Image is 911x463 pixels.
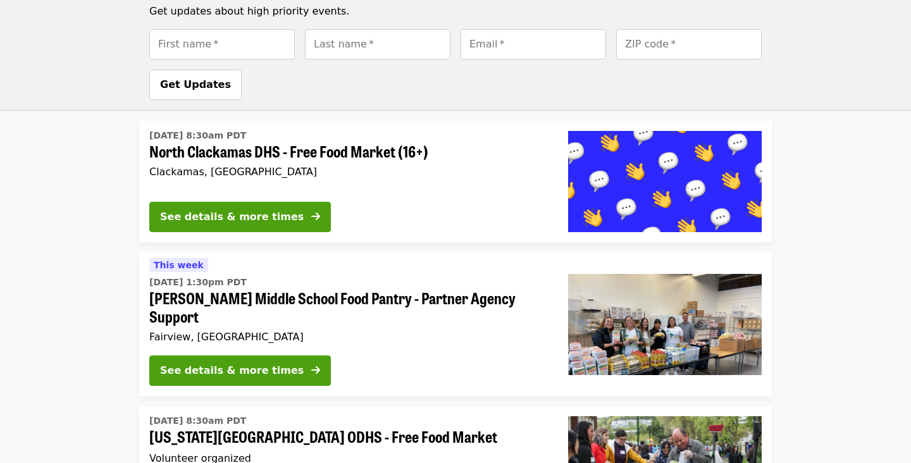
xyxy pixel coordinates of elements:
div: See details & more times [160,363,304,378]
div: Clackamas, [GEOGRAPHIC_DATA] [149,166,548,178]
time: [DATE] 8:30am PDT [149,414,246,428]
input: [object Object] [616,29,762,59]
div: Fairview, [GEOGRAPHIC_DATA] [149,331,548,343]
div: See details & more times [160,209,304,225]
button: See details & more times [149,202,331,232]
img: North Clackamas DHS - Free Food Market (16+) organized by Oregon Food Bank [568,131,762,232]
button: See details & more times [149,355,331,386]
time: [DATE] 8:30am PDT [149,129,246,142]
span: Get Updates [160,78,231,90]
i: arrow-right icon [311,364,320,376]
span: Get updates about high priority events. [149,5,349,17]
i: arrow-right icon [311,211,320,223]
span: This week [154,260,204,270]
span: North Clackamas DHS - Free Food Market (16+) [149,142,548,161]
time: [DATE] 1:30pm PDT [149,276,247,289]
input: [object Object] [305,29,450,59]
input: [object Object] [149,29,295,59]
span: [PERSON_NAME] Middle School Food Pantry - Partner Agency Support [149,289,548,326]
span: [US_STATE][GEOGRAPHIC_DATA] ODHS - Free Food Market [149,428,538,446]
button: Get Updates [149,70,242,100]
img: Reynolds Middle School Food Pantry - Partner Agency Support organized by Oregon Food Bank [568,274,762,375]
input: [object Object] [461,29,606,59]
a: See details for "Reynolds Middle School Food Pantry - Partner Agency Support" [139,252,772,396]
a: See details for "North Clackamas DHS - Free Food Market (16+)" [139,121,772,242]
